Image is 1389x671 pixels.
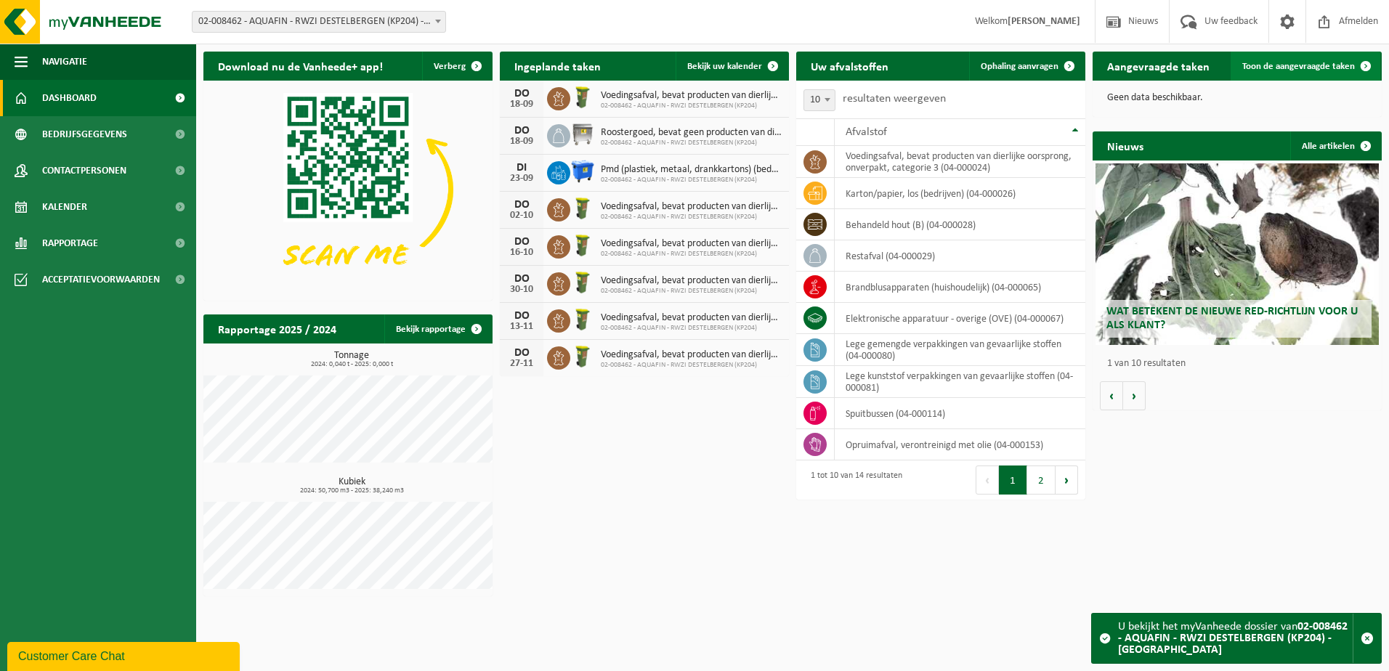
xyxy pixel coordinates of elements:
span: Roostergoed, bevat geen producten van dierlijke oorsprong [601,127,782,139]
h2: Rapportage 2025 / 2024 [203,314,351,343]
h2: Uw afvalstoffen [796,52,903,80]
img: WB-1100-GAL-GY-01 [570,122,595,147]
strong: [PERSON_NAME] [1008,16,1080,27]
td: spuitbussen (04-000114) [835,398,1085,429]
span: 2024: 50,700 m3 - 2025: 38,240 m3 [211,487,493,495]
span: Bekijk uw kalender [687,62,762,71]
span: Voedingsafval, bevat producten van dierlijke oorsprong, onverpakt, categorie 3 [601,238,782,250]
span: 02-008462 - AQUAFIN - RWZI DESTELBERGEN (KP204) [601,213,782,221]
img: WB-0060-HPE-GN-50 [570,270,595,295]
span: Afvalstof [846,126,887,138]
div: 18-09 [507,137,536,147]
div: DO [507,88,536,99]
strong: 02-008462 - AQUAFIN - RWZI DESTELBERGEN (KP204) - [GEOGRAPHIC_DATA] [1118,621,1348,656]
a: Bekijk rapportage [384,314,491,343]
img: WB-0060-HPE-GN-50 [570,196,595,221]
span: 02-008462 - AQUAFIN - RWZI DESTELBERGEN (KP204) [601,361,782,370]
div: 18-09 [507,99,536,110]
img: WB-1100-HPE-BE-01 [570,159,595,184]
span: Acceptatievoorwaarden [42,261,160,298]
button: 1 [999,465,1027,495]
div: 27-11 [507,359,536,369]
div: 30-10 [507,285,536,295]
h3: Kubiek [211,477,493,495]
div: 02-10 [507,211,536,221]
button: Vorige [1100,381,1123,410]
span: 02-008462 - AQUAFIN - RWZI DESTELBERGEN (KP204) - DESTELBERGEN [192,11,446,33]
img: Download de VHEPlus App [203,81,493,298]
button: 2 [1027,465,1056,495]
p: Geen data beschikbaar. [1107,93,1367,103]
div: DO [507,310,536,322]
span: 10 [804,90,835,110]
p: 1 van 10 resultaten [1107,359,1374,369]
span: 02-008462 - AQUAFIN - RWZI DESTELBERGEN (KP204) [601,139,782,147]
h2: Download nu de Vanheede+ app! [203,52,397,80]
div: DO [507,125,536,137]
span: 02-008462 - AQUAFIN - RWZI DESTELBERGEN (KP204) [601,250,782,259]
span: Contactpersonen [42,152,126,189]
span: 02-008462 - AQUAFIN - RWZI DESTELBERGEN (KP204) [601,324,782,333]
div: DO [507,236,536,248]
h3: Tonnage [211,351,493,368]
td: restafval (04-000029) [835,240,1085,272]
label: resultaten weergeven [843,93,946,105]
span: Voedingsafval, bevat producten van dierlijke oorsprong, onverpakt, categorie 3 [601,349,782,361]
span: Navigatie [42,44,87,80]
div: 1 tot 10 van 14 resultaten [803,464,902,496]
span: Kalender [42,189,87,225]
img: WB-0060-HPE-GN-50 [570,307,595,332]
span: Voedingsafval, bevat producten van dierlijke oorsprong, onverpakt, categorie 3 [601,201,782,213]
div: DO [507,347,536,359]
div: 23-09 [507,174,536,184]
td: lege gemengde verpakkingen van gevaarlijke stoffen (04-000080) [835,334,1085,366]
button: Verberg [422,52,491,81]
td: brandblusapparaten (huishoudelijk) (04-000065) [835,272,1085,303]
span: Wat betekent de nieuwe RED-richtlijn voor u als klant? [1106,306,1358,331]
button: Previous [976,465,999,495]
iframe: chat widget [7,639,243,671]
div: DO [507,273,536,285]
td: karton/papier, los (bedrijven) (04-000026) [835,178,1085,209]
a: Ophaling aanvragen [969,52,1084,81]
span: 02-008462 - AQUAFIN - RWZI DESTELBERGEN (KP204) [601,176,782,184]
a: Alle artikelen [1290,131,1380,160]
h2: Aangevraagde taken [1093,52,1224,80]
td: voedingsafval, bevat producten van dierlijke oorsprong, onverpakt, categorie 3 (04-000024) [835,146,1085,178]
td: lege kunststof verpakkingen van gevaarlijke stoffen (04-000081) [835,366,1085,398]
a: Bekijk uw kalender [676,52,787,81]
span: 02-008462 - AQUAFIN - RWZI DESTELBERGEN (KP204) - DESTELBERGEN [193,12,445,32]
img: WB-0060-HPE-GN-50 [570,344,595,369]
td: elektronische apparatuur - overige (OVE) (04-000067) [835,303,1085,334]
span: 10 [803,89,835,111]
span: Pmd (plastiek, metaal, drankkartons) (bedrijven) [601,164,782,176]
h2: Ingeplande taken [500,52,615,80]
div: U bekijkt het myVanheede dossier van [1118,614,1353,663]
span: 2024: 0,040 t - 2025: 0,000 t [211,361,493,368]
span: Voedingsafval, bevat producten van dierlijke oorsprong, onverpakt, categorie 3 [601,312,782,324]
a: Wat betekent de nieuwe RED-richtlijn voor u als klant? [1096,163,1379,345]
div: 16-10 [507,248,536,258]
span: Voedingsafval, bevat producten van dierlijke oorsprong, onverpakt, categorie 3 [601,275,782,287]
div: DO [507,199,536,211]
span: Ophaling aanvragen [981,62,1058,71]
img: WB-0060-HPE-GN-50 [570,233,595,258]
img: WB-0060-HPE-GN-50 [570,85,595,110]
button: Volgende [1123,381,1146,410]
span: Toon de aangevraagde taken [1242,62,1355,71]
td: opruimafval, verontreinigd met olie (04-000153) [835,429,1085,460]
span: Verberg [434,62,466,71]
span: Voedingsafval, bevat producten van dierlijke oorsprong, onverpakt, categorie 3 [601,90,782,102]
span: Bedrijfsgegevens [42,116,127,152]
td: behandeld hout (B) (04-000028) [835,209,1085,240]
h2: Nieuws [1093,131,1158,160]
div: 13-11 [507,322,536,332]
div: DI [507,162,536,174]
span: 02-008462 - AQUAFIN - RWZI DESTELBERGEN (KP204) [601,102,782,110]
a: Toon de aangevraagde taken [1231,52,1380,81]
span: Dashboard [42,80,97,116]
button: Next [1056,465,1078,495]
span: 02-008462 - AQUAFIN - RWZI DESTELBERGEN (KP204) [601,287,782,296]
span: Rapportage [42,225,98,261]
